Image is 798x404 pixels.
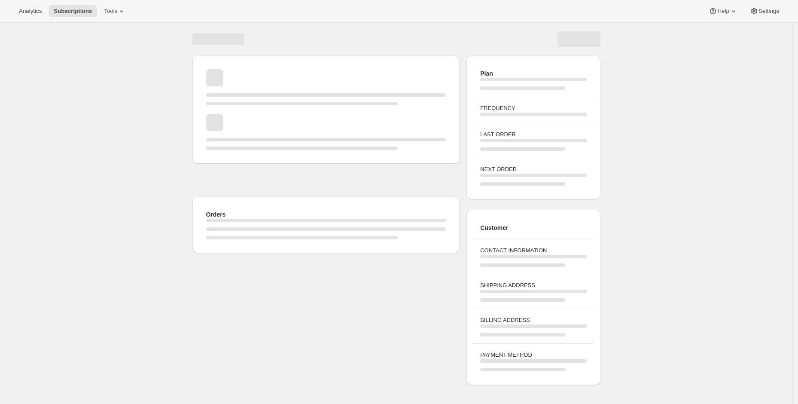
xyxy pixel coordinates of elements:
button: Analytics [14,5,47,17]
h3: SHIPPING ADDRESS [480,281,586,290]
div: Page loading [182,23,611,389]
span: Settings [758,8,779,15]
span: Subscriptions [54,8,92,15]
span: Help [717,8,729,15]
button: Tools [99,5,131,17]
h3: PAYMENT METHOD [480,351,586,359]
h3: NEXT ORDER [480,165,586,174]
h3: CONTACT INFORMATION [480,246,586,255]
button: Settings [745,5,784,17]
h3: FREQUENCY [480,104,586,113]
h2: Orders [206,210,446,219]
h2: Plan [480,69,586,78]
h3: LAST ORDER [480,130,586,139]
span: Tools [104,8,117,15]
h3: BILLING ADDRESS [480,316,586,324]
button: Subscriptions [49,5,97,17]
span: Analytics [19,8,42,15]
h2: Customer [480,223,586,232]
button: Help [704,5,743,17]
